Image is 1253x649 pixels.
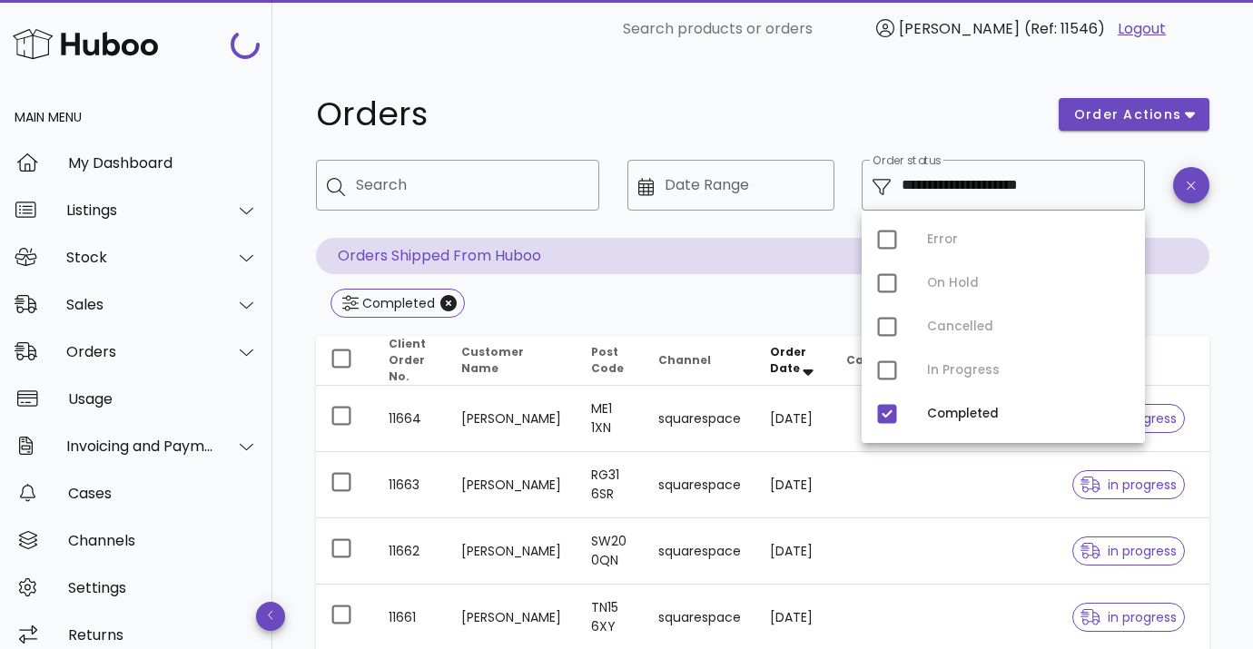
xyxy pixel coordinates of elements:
div: My Dashboard [68,154,258,172]
span: in progress [1080,611,1177,624]
span: Order Date [770,344,806,376]
label: Order status [873,154,941,168]
span: (Ref: 11546) [1024,18,1105,39]
span: in progress [1080,478,1177,491]
span: order actions [1073,105,1182,124]
span: Customer Name [461,344,524,376]
button: order actions [1059,98,1209,131]
div: Stock [66,249,214,266]
p: Orders Shipped From Huboo [316,238,1209,274]
td: ME1 1XN [577,386,645,452]
th: Customer Name [447,336,576,386]
button: Close [440,295,457,311]
div: Completed [927,407,1130,421]
td: SW20 0QN [577,518,645,585]
img: Huboo Logo [13,25,158,64]
div: Listings [66,202,214,219]
th: Channel [644,336,755,386]
td: [PERSON_NAME] [447,386,576,452]
td: [DATE] [755,386,832,452]
div: Usage [68,390,258,408]
td: [DATE] [755,452,832,518]
td: [PERSON_NAME] [447,518,576,585]
td: 11664 [374,386,447,452]
td: squarespace [644,452,755,518]
div: Sales [66,296,214,313]
th: Carrier [832,336,910,386]
span: Post Code [591,344,624,376]
span: Client Order No. [389,336,426,384]
div: Cases [68,485,258,502]
div: Completed [359,294,435,312]
div: Returns [68,626,258,644]
span: in progress [1080,545,1177,557]
td: squarespace [644,518,755,585]
div: Settings [68,579,258,596]
span: Channel [658,352,711,368]
td: [PERSON_NAME] [447,452,576,518]
a: Logout [1118,18,1166,40]
td: squarespace [644,386,755,452]
span: [PERSON_NAME] [899,18,1020,39]
th: Client Order No. [374,336,447,386]
td: RG31 6SR [577,452,645,518]
div: Orders [66,343,214,360]
td: 11662 [374,518,447,585]
div: Channels [68,532,258,549]
td: 11663 [374,452,447,518]
div: Invoicing and Payments [66,438,214,455]
span: Carrier [846,352,891,368]
th: Order Date: Sorted descending. Activate to remove sorting. [755,336,832,386]
th: Post Code [577,336,645,386]
h1: Orders [316,98,1037,131]
td: [DATE] [755,518,832,585]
